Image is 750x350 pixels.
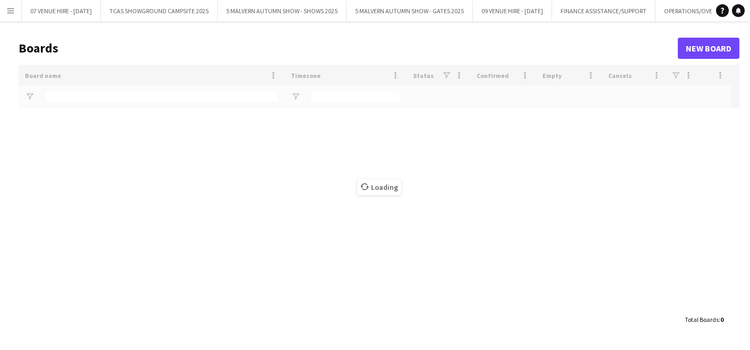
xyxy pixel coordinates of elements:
[347,1,473,21] button: 5 MALVERN AUTUMN SHOW - GATES 2025
[22,1,101,21] button: 07 VENUE HIRE - [DATE]
[19,40,678,56] h1: Boards
[218,1,347,21] button: 5 MALVERN AUTUMN SHOW - SHOWS 2025
[357,179,401,195] span: Loading
[685,309,723,330] div: :
[473,1,552,21] button: 09 VENUE HIRE - [DATE]
[678,38,739,59] a: New Board
[101,1,218,21] button: TCAS SHOWGROUND CAMPSITE 2025
[685,316,719,323] span: Total Boards
[552,1,656,21] button: FINANCE ASSISTANCE/SUPPORT
[720,316,723,323] span: 0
